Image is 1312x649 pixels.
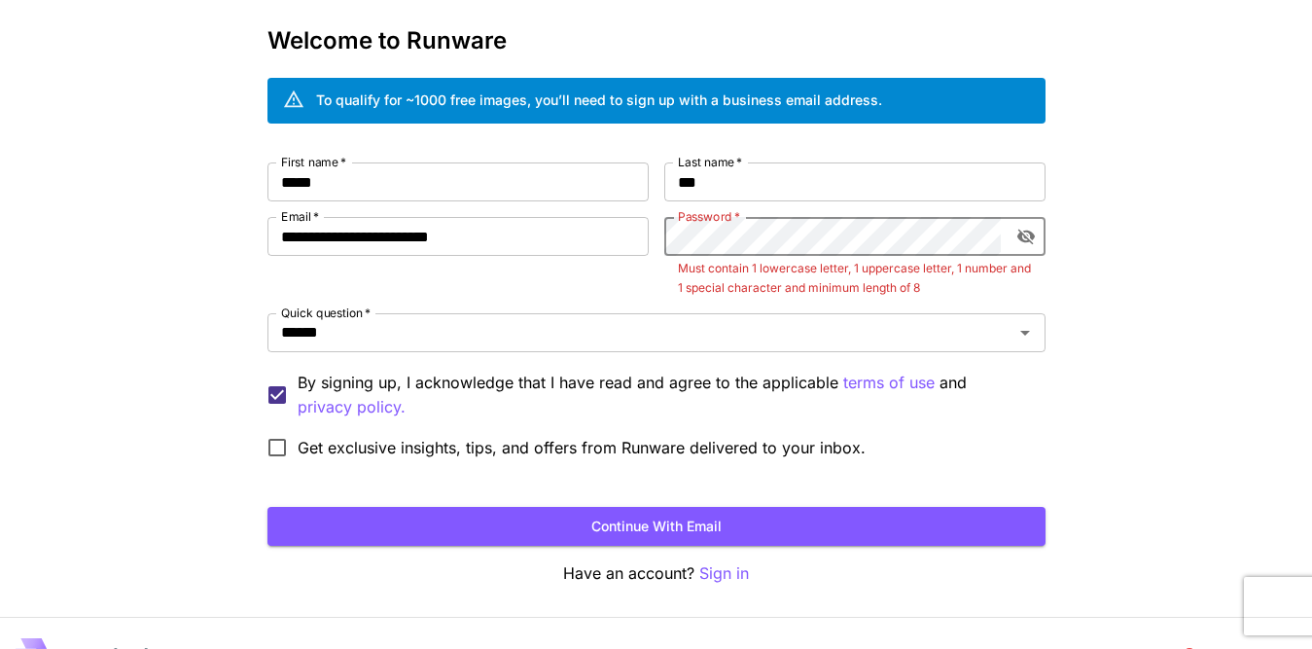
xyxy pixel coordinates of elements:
button: Open [1011,319,1039,346]
span: Get exclusive insights, tips, and offers from Runware delivered to your inbox. [298,436,866,459]
label: Last name [678,154,742,170]
p: Have an account? [267,561,1046,586]
label: Email [281,208,319,225]
p: privacy policy. [298,395,406,419]
button: By signing up, I acknowledge that I have read and agree to the applicable and privacy policy. [843,371,935,395]
p: By signing up, I acknowledge that I have read and agree to the applicable and [298,371,1030,419]
button: Sign in [699,561,749,586]
p: terms of use [843,371,935,395]
label: First name [281,154,346,170]
button: By signing up, I acknowledge that I have read and agree to the applicable terms of use and [298,395,406,419]
button: Continue with email [267,507,1046,547]
label: Password [678,208,740,225]
h3: Welcome to Runware [267,27,1046,54]
button: toggle password visibility [1009,219,1044,254]
label: Quick question [281,305,371,321]
p: Must contain 1 lowercase letter, 1 uppercase letter, 1 number and 1 special character and minimum... [678,259,1032,298]
div: To qualify for ~1000 free images, you’ll need to sign up with a business email address. [316,90,882,110]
